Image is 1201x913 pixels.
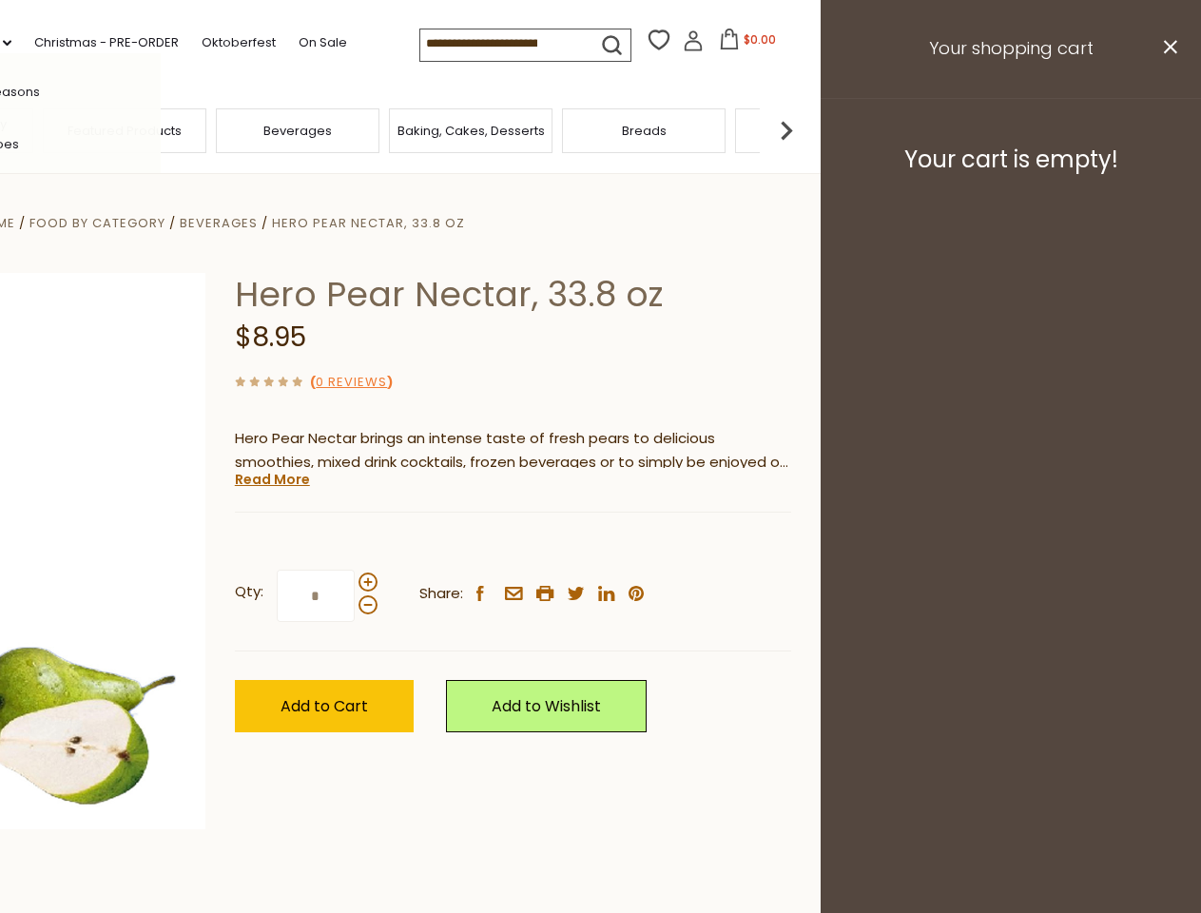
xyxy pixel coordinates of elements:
img: next arrow [767,111,805,149]
a: Breads [622,124,667,138]
a: Add to Wishlist [446,680,647,732]
span: $8.95 [235,319,306,356]
span: $0.00 [744,31,776,48]
a: Read More [235,470,310,489]
span: Add to Cart [281,695,368,717]
span: ( ) [310,373,393,391]
button: $0.00 [707,29,788,57]
h3: Your cart is empty! [844,146,1177,174]
a: Food By Category [29,214,165,232]
a: On Sale [299,32,347,53]
strong: Qty: [235,580,263,604]
p: Hero Pear Nectar brings an intense taste of fresh pears to delicious smoothies, mixed drink cockt... [235,427,791,475]
h1: Hero Pear Nectar, 33.8 oz [235,273,791,316]
a: Beverages [263,124,332,138]
a: Hero Pear Nectar, 33.8 oz [272,214,465,232]
a: 0 Reviews [316,373,387,393]
input: Qty: [277,570,355,622]
a: Oktoberfest [202,32,276,53]
button: Add to Cart [235,680,414,732]
a: Baking, Cakes, Desserts [397,124,545,138]
span: Share: [419,582,463,606]
a: Christmas - PRE-ORDER [34,32,179,53]
a: Beverages [180,214,258,232]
